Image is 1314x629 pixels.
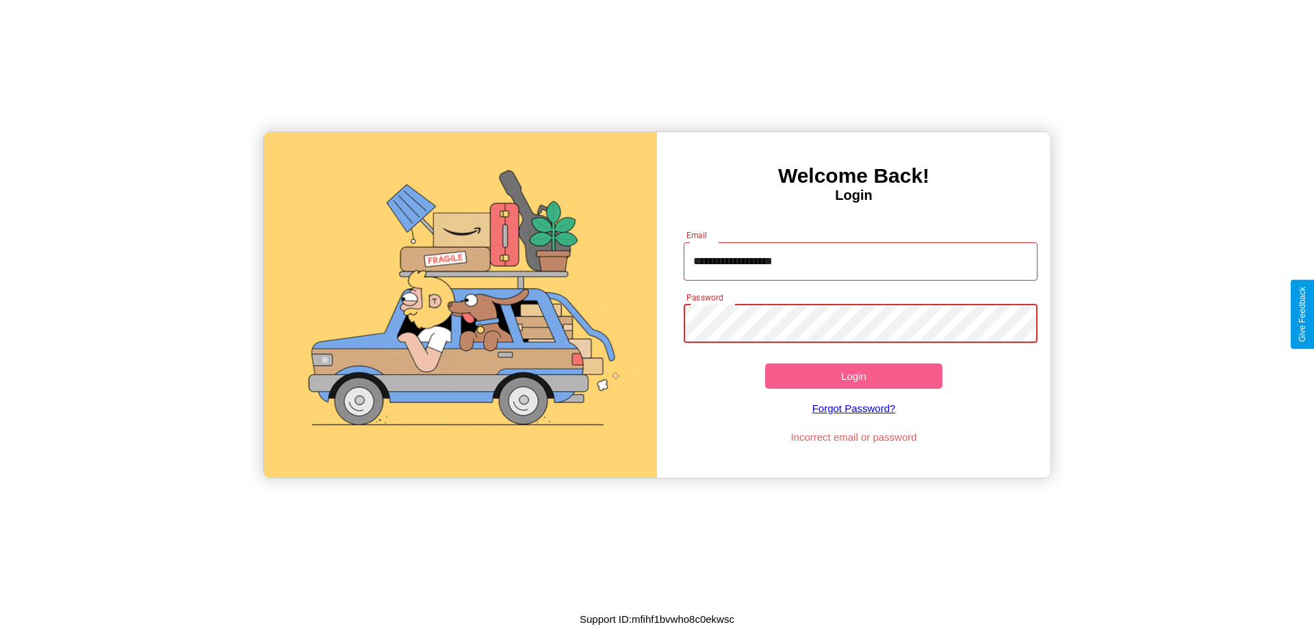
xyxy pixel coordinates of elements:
[580,610,734,628] p: Support ID: mfihf1bvwho8c0ekwsc
[765,363,942,389] button: Login
[1298,287,1307,342] div: Give Feedback
[677,428,1031,446] p: Incorrect email or password
[657,188,1051,203] h4: Login
[686,292,723,303] label: Password
[657,164,1051,188] h3: Welcome Back!
[677,389,1031,428] a: Forgot Password?
[263,132,657,478] img: gif
[686,229,708,241] label: Email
